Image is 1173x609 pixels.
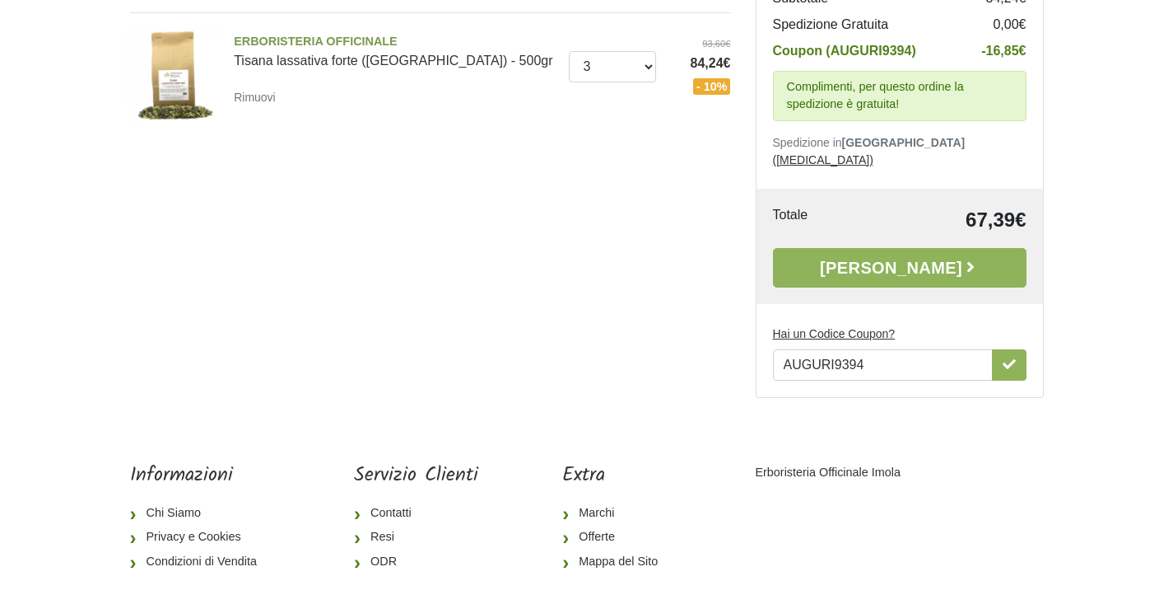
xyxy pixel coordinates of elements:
b: [GEOGRAPHIC_DATA] [842,136,966,149]
h5: Extra [562,464,671,488]
a: Chi Siamo [130,501,270,526]
img: Tisana lassativa forte (NV) - 500gr [124,26,222,124]
td: -16,85€ [961,38,1026,64]
h5: Informazioni [130,464,270,488]
a: ODR [354,550,478,574]
a: [PERSON_NAME] [773,248,1026,288]
h5: Servizio Clienti [354,464,478,488]
a: ([MEDICAL_DATA]) [773,153,873,166]
a: Privacy e Cookies [130,525,270,550]
div: Complimenti, per questo ordine la spedizione è gratuita! [773,71,1026,121]
label: Hai un Codice Coupon? [773,326,896,343]
a: Contatti [354,501,478,526]
a: Erboristeria Officinale Imola [755,466,901,479]
del: 93,60€ [668,37,731,51]
a: Marchi [562,501,671,526]
input: Hai un Codice Coupon? [773,349,993,381]
a: Offerte [562,525,671,550]
a: Resi [354,525,478,550]
span: ERBORISTERIA OFFICINALE [234,33,556,51]
span: 84,24€ [668,54,731,73]
td: Totale [773,205,866,235]
td: 67,39€ [866,205,1026,235]
td: Spedizione Gratuita [773,12,961,38]
p: Spedizione in [773,134,1026,169]
small: Rimuovi [234,91,276,104]
td: 0,00€ [961,12,1026,38]
a: Mappa del Sito [562,550,671,574]
a: Rimuovi [234,87,282,107]
span: - 10% [693,78,731,95]
a: ERBORISTERIA OFFICINALETisana lassativa forte ([GEOGRAPHIC_DATA]) - 500gr [234,33,556,68]
a: Condizioni di Vendita [130,550,270,574]
u: Hai un Codice Coupon? [773,327,896,340]
td: Coupon (AUGURI9394) [773,38,961,64]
